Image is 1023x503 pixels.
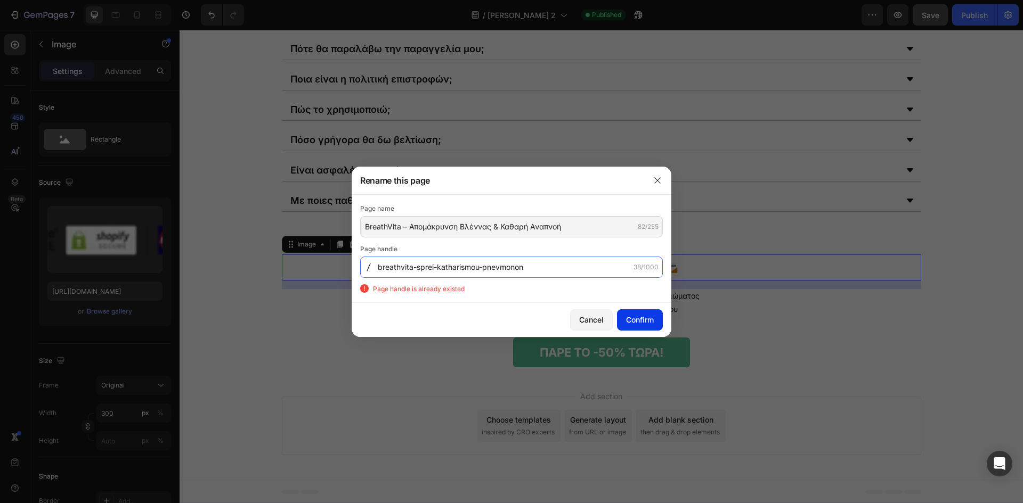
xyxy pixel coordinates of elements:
[461,398,540,407] span: then drag & drop elements
[373,284,465,294] p: Page handle is already existed
[111,105,262,115] p: Πόσο γρήγορα θα δω βελτίωση;
[987,451,1012,476] div: Open Intercom Messenger
[302,398,375,407] span: inspired by CRO experts
[111,75,211,85] p: Πώς το χρησιμοποιώ;
[638,222,659,232] div: 82/255
[579,314,604,325] div: Cancel
[334,308,510,337] a: ΠΑΡΕ ΤΟ -50% ΤΩΡΑ!
[360,316,484,329] strong: ΠΑΡΕ ΤΟ -50% ΤΩΡΑ!
[360,244,663,254] div: Page handle
[617,309,663,331] button: Confirm
[111,14,305,24] p: Πότε θα παραλάβω την παραγγελία μου;
[345,275,424,284] a: Όροι & Προϋποθέσεις
[389,398,446,407] span: from URL or image
[626,314,654,325] div: Confirm
[360,174,430,187] h3: Rename this page
[342,225,502,251] img: gempages_578032762192134844-6e5d8b2e-c436-444f-b912-463337683130.webp
[111,136,236,145] p: Είναι ασφαλές στη χρήση;
[111,45,273,54] p: Ποια είναι η πολιτική επιστροφών;
[103,287,741,298] p: [EMAIL_ADDRESS][DOMAIN_NAME]
[570,309,613,331] button: Cancel
[360,203,663,214] div: Page name
[103,260,741,271] p: © BreathVita 2025. Με επιφύλαξη παντός δικαιώματος
[111,166,362,176] p: Με ποιες παθήσεις μπορεί να βοηθήσει το BreathVita;
[391,384,446,395] div: Generate layout
[426,275,498,284] a: Πολιτική Απορρήτου
[116,210,139,219] div: Image
[634,262,659,272] div: 38/1000
[307,384,371,395] div: Choose templates
[469,384,534,395] div: Add blank section
[103,274,741,285] p: |
[396,361,447,372] span: Add section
